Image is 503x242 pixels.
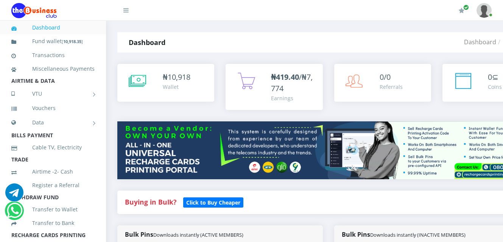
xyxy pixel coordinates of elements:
[7,207,22,220] a: Chat for support
[163,71,190,83] div: ₦
[488,72,492,82] span: 0
[183,197,243,206] a: Click to Buy Cheaper
[271,94,315,102] div: Earnings
[464,38,496,46] a: Dashboard
[163,83,190,91] div: Wallet
[271,72,313,93] span: /₦7,774
[11,113,95,132] a: Data
[11,139,95,156] a: Cable TV, Electricity
[11,84,95,103] a: VTU
[11,163,95,180] a: Airtime -2- Cash
[125,230,243,239] strong: Bulk Pins
[11,201,95,218] a: Transfer to Wallet
[11,177,95,194] a: Register a Referral
[168,72,190,82] span: 10,918
[153,231,243,238] small: Downloads instantly (ACTIVE MEMBERS)
[459,8,464,14] i: Renew/Upgrade Subscription
[11,19,95,36] a: Dashboard
[380,72,391,82] span: 0/0
[380,83,403,91] div: Referrals
[129,38,165,47] strong: Dashboard
[117,64,214,102] a: ₦10,918 Wallet
[63,39,81,44] b: 10,918.35
[370,231,466,238] small: Downloads instantly (INACTIVE MEMBERS)
[342,230,466,239] strong: Bulk Pins
[5,189,23,202] a: Chat for support
[463,5,469,10] span: Renew/Upgrade Subscription
[488,83,502,91] div: Coins
[11,214,95,232] a: Transfer to Bank
[62,39,83,44] small: [ ]
[334,64,431,102] a: 0/0 Referrals
[11,60,95,78] a: Miscellaneous Payments
[271,72,299,82] b: ₦419.40
[226,64,322,110] a: ₦419.40/₦7,774 Earnings
[488,71,502,83] div: ⊆
[11,33,95,50] a: Fund wallet[10,918.35]
[11,3,57,18] img: Logo
[477,3,492,18] img: User
[11,47,95,64] a: Transactions
[125,197,176,206] strong: Buying in Bulk?
[186,199,240,206] b: Click to Buy Cheaper
[11,99,95,117] a: Vouchers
